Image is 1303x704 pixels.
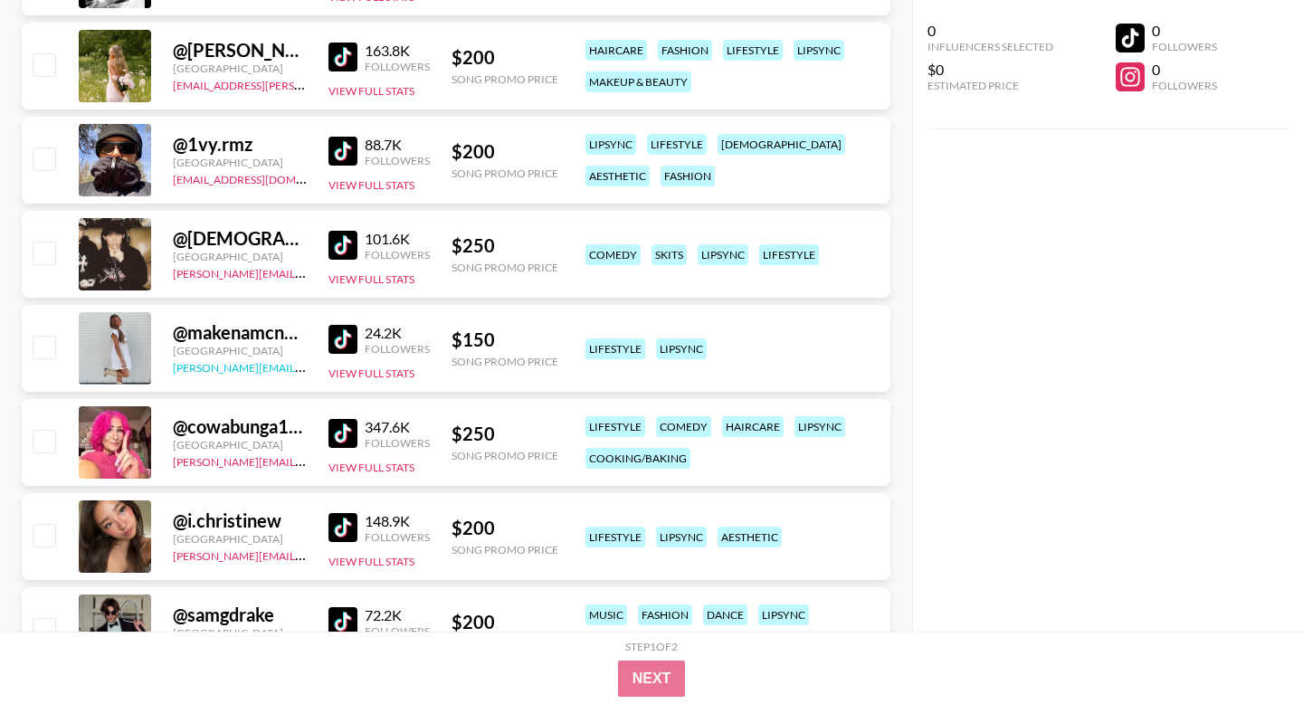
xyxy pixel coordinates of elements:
button: View Full Stats [328,178,414,192]
button: View Full Stats [328,555,414,568]
div: skits [651,244,687,265]
div: $0 [927,61,1053,79]
div: 24.2K [365,324,430,342]
div: lipsync [698,244,748,265]
div: $ 200 [452,46,558,69]
div: lipsync [794,416,845,437]
div: $ 250 [452,423,558,445]
div: lifestyle [647,134,707,155]
div: Followers [1152,79,1217,92]
button: View Full Stats [328,461,414,474]
a: [EMAIL_ADDRESS][PERSON_NAME][DOMAIN_NAME] [173,75,441,92]
div: Song Promo Price [452,543,558,557]
div: @ [PERSON_NAME].[GEOGRAPHIC_DATA] [173,39,307,62]
div: 148.9K [365,512,430,530]
div: lifestyle [585,527,645,547]
div: lifestyle [585,338,645,359]
a: [PERSON_NAME][EMAIL_ADDRESS][DOMAIN_NAME] [173,452,441,469]
div: Estimated Price [927,79,1053,92]
div: 163.8K [365,42,430,60]
button: View Full Stats [328,272,414,286]
div: lifestyle [585,416,645,437]
div: 72.2K [365,606,430,624]
div: music [585,604,627,625]
div: aesthetic [585,166,650,186]
div: 88.7K [365,136,430,154]
div: lipsync [758,604,809,625]
div: Song Promo Price [452,449,558,462]
div: Followers [365,530,430,544]
a: [EMAIL_ADDRESS][DOMAIN_NAME] [173,169,355,186]
button: View Full Stats [328,84,414,98]
div: @ samgdrake [173,604,307,626]
div: [GEOGRAPHIC_DATA] [173,62,307,75]
div: 347.6K [365,418,430,436]
div: $ 200 [452,140,558,163]
div: lipsync [794,40,844,61]
div: Step 1 of 2 [625,640,678,653]
div: Followers [365,342,430,356]
div: Followers [365,436,430,450]
img: TikTok [328,513,357,542]
div: @ 1vy.rmz [173,133,307,156]
div: $ 150 [452,328,558,351]
div: [GEOGRAPHIC_DATA] [173,156,307,169]
div: $ 250 [452,234,558,257]
a: [PERSON_NAME][EMAIL_ADDRESS][DOMAIN_NAME] [173,263,441,281]
div: Followers [365,60,430,73]
img: TikTok [328,231,357,260]
div: fashion [661,166,715,186]
div: @ makenamcneill [173,321,307,344]
img: TikTok [328,43,357,71]
img: TikTok [328,137,357,166]
div: [GEOGRAPHIC_DATA] [173,250,307,263]
div: $ 200 [452,517,558,539]
div: Song Promo Price [452,261,558,274]
div: makeup & beauty [585,71,691,92]
div: lipsync [656,527,707,547]
div: Song Promo Price [452,355,558,368]
div: Influencers Selected [927,40,1053,53]
button: View Full Stats [328,366,414,380]
img: TikTok [328,325,357,354]
img: TikTok [328,607,357,636]
div: lifestyle [723,40,783,61]
button: Next [618,661,686,697]
div: fashion [658,40,712,61]
a: [PERSON_NAME][EMAIL_ADDRESS][DOMAIN_NAME] [173,357,441,375]
div: 0 [1152,22,1217,40]
div: $ 200 [452,611,558,633]
div: haircare [722,416,784,437]
div: Followers [365,154,430,167]
div: comedy [656,416,711,437]
div: [GEOGRAPHIC_DATA] [173,626,307,640]
div: lifestyle [759,244,819,265]
div: [GEOGRAPHIC_DATA] [173,438,307,452]
div: cooking/baking [585,448,690,469]
div: Followers [365,248,430,262]
div: [GEOGRAPHIC_DATA] [173,344,307,357]
div: 0 [1152,61,1217,79]
div: Song Promo Price [452,166,558,180]
div: fashion [638,604,692,625]
div: [DEMOGRAPHIC_DATA] [718,134,845,155]
div: @ i.christinew [173,509,307,532]
a: [PERSON_NAME][EMAIL_ADDRESS][DOMAIN_NAME] [173,546,441,563]
div: 101.6K [365,230,430,248]
div: 0 [927,22,1053,40]
div: Followers [1152,40,1217,53]
div: [GEOGRAPHIC_DATA] [173,532,307,546]
img: TikTok [328,419,357,448]
div: @ cowabunga1966_ [173,415,307,438]
div: lipsync [656,338,707,359]
div: lipsync [585,134,636,155]
div: Followers [365,624,430,638]
div: haircare [585,40,647,61]
div: @ [DEMOGRAPHIC_DATA] [173,227,307,250]
div: dance [703,604,747,625]
div: Song Promo Price [452,72,558,86]
div: aesthetic [718,527,782,547]
div: comedy [585,244,641,265]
